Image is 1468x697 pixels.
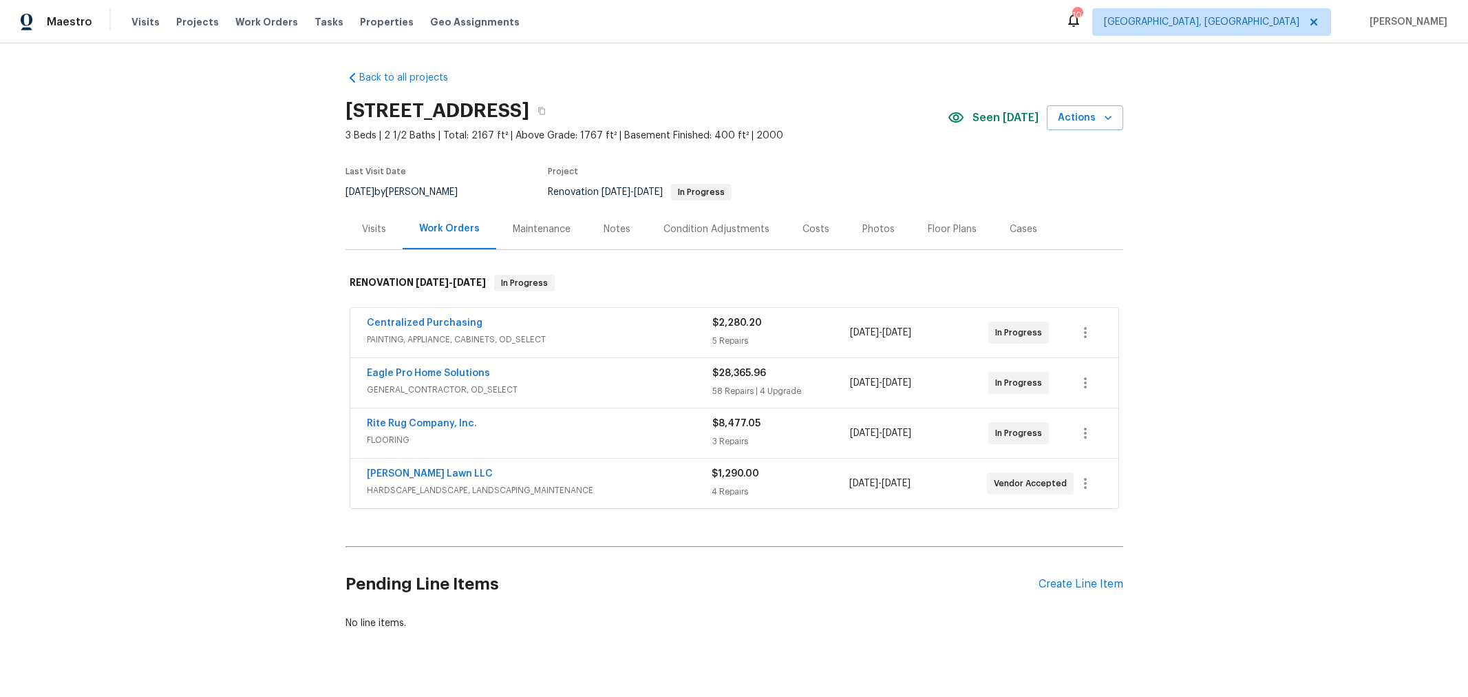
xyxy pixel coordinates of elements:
div: Work Orders [419,222,480,236]
span: GENERAL_CONTRACTOR, OD_SELECT [367,383,712,397]
span: $2,280.20 [712,318,762,328]
span: [DATE] [416,278,449,287]
span: In Progress [496,276,553,290]
span: In Progress [672,188,730,196]
div: Cases [1010,222,1037,236]
span: $1,290.00 [712,469,759,479]
div: by [PERSON_NAME] [345,184,474,200]
span: Maestro [47,15,92,29]
span: FLOORING [367,433,712,447]
div: 4 Repairs [712,485,849,499]
span: Projects [176,15,219,29]
span: Geo Assignments [430,15,520,29]
span: Seen [DATE] [972,111,1039,125]
span: [DATE] [345,187,374,197]
span: [DATE] [882,479,911,488]
div: Maintenance [513,222,571,236]
span: - [602,187,663,197]
span: [PERSON_NAME] [1364,15,1447,29]
div: RENOVATION [DATE]-[DATE]In Progress [345,261,1123,305]
div: Visits [362,222,386,236]
div: 10 [1072,8,1082,22]
span: PAINTING, APPLIANCE, CABINETS, OD_SELECT [367,333,712,346]
span: [DATE] [882,378,911,388]
span: HARDSCAPE_LANDSCAPE, LANDSCAPING_MAINTENANCE [367,483,712,497]
span: [DATE] [849,479,878,488]
h2: [STREET_ADDRESS] [345,104,529,118]
div: No line items. [345,616,1123,630]
span: [DATE] [850,428,879,438]
h6: RENOVATION [350,275,486,291]
span: Visits [131,15,160,29]
div: Photos [862,222,895,236]
span: [GEOGRAPHIC_DATA], [GEOGRAPHIC_DATA] [1104,15,1299,29]
div: Costs [802,222,829,236]
span: [DATE] [850,328,879,337]
span: In Progress [995,426,1047,440]
div: 5 Repairs [712,334,851,348]
span: - [850,376,911,390]
span: [DATE] [602,187,630,197]
a: Back to all projects [345,71,478,85]
span: [DATE] [882,428,911,438]
div: 58 Repairs | 4 Upgrade [712,384,851,398]
span: - [850,426,911,440]
span: Renovation [548,187,732,197]
span: [DATE] [882,328,911,337]
span: [DATE] [634,187,663,197]
a: Centralized Purchasing [367,318,482,328]
a: [PERSON_NAME] Lawn LLC [367,469,493,479]
span: [DATE] [453,278,486,287]
span: $28,365.96 [712,368,766,378]
span: Vendor Accepted [994,477,1072,490]
button: Copy Address [529,98,554,123]
h2: Pending Line Items [345,552,1039,616]
div: Create Line Item [1039,578,1123,591]
a: Rite Rug Company, Inc. [367,419,477,428]
span: - [416,278,486,287]
span: In Progress [995,326,1047,340]
div: Condition Adjustments [663,222,769,236]
span: - [849,477,911,490]
span: Work Orders [235,15,298,29]
span: 3 Beds | 2 1/2 Baths | Total: 2167 ft² | Above Grade: 1767 ft² | Basement Finished: 400 ft² | 2000 [345,129,948,143]
a: Eagle Pro Home Solutions [367,368,490,378]
div: Floor Plans [928,222,977,236]
span: [DATE] [850,378,879,388]
span: Tasks [315,17,343,27]
span: - [850,326,911,340]
span: Actions [1058,110,1112,127]
span: In Progress [995,376,1047,390]
span: Last Visit Date [345,167,406,176]
button: Actions [1047,105,1123,131]
span: $8,477.05 [712,419,760,428]
span: Project [548,167,578,176]
div: 3 Repairs [712,435,851,448]
div: Notes [604,222,630,236]
span: Properties [360,15,414,29]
